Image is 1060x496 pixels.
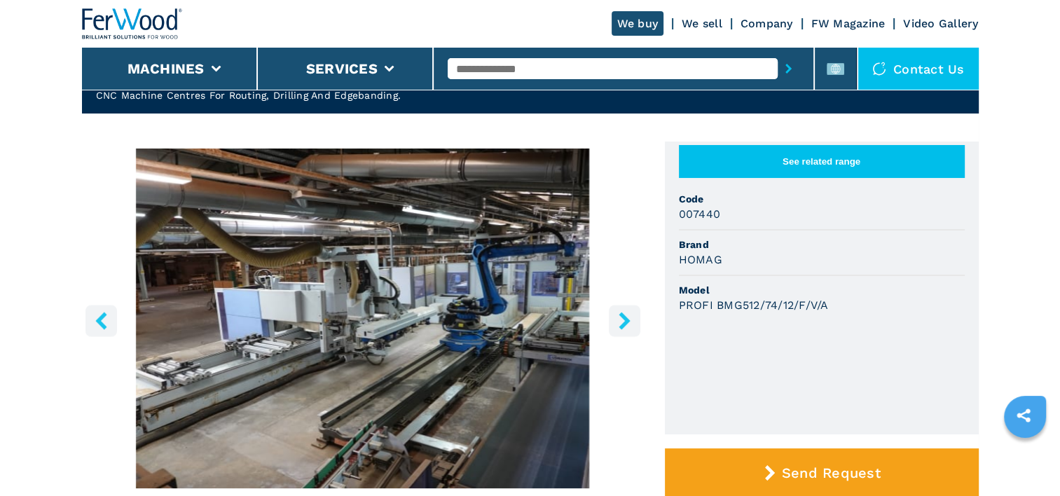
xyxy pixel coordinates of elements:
a: We buy [612,11,664,36]
h3: HOMAG [679,252,722,268]
span: Send Request [782,464,881,481]
span: Model [679,283,965,297]
span: Code [679,192,965,206]
a: Company [741,17,793,30]
a: sharethis [1006,398,1041,433]
button: See related range [679,145,965,178]
h3: 007440 [679,206,721,222]
img: Contact us [872,62,886,76]
iframe: Chat [1000,433,1049,485]
button: left-button [85,305,117,336]
button: right-button [609,305,640,336]
h2: CNC Machine Centres For Routing, Drilling And Edgebanding. [96,88,427,102]
button: submit-button [778,53,799,85]
button: Services [306,60,378,77]
div: Go to Slide 3 [82,149,644,488]
button: Machines [128,60,205,77]
img: Ferwood [82,8,183,39]
div: Contact us [858,48,979,90]
img: CNC Machine Centres For Routing, Drilling And Edgebanding. HOMAG PROFI BMG512/74/12/F/V/A [82,149,644,488]
a: Video Gallery [903,17,978,30]
span: Brand [679,237,965,252]
h3: PROFI BMG512/74/12/F/V/A [679,297,829,313]
a: FW Magazine [811,17,886,30]
a: We sell [682,17,722,30]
